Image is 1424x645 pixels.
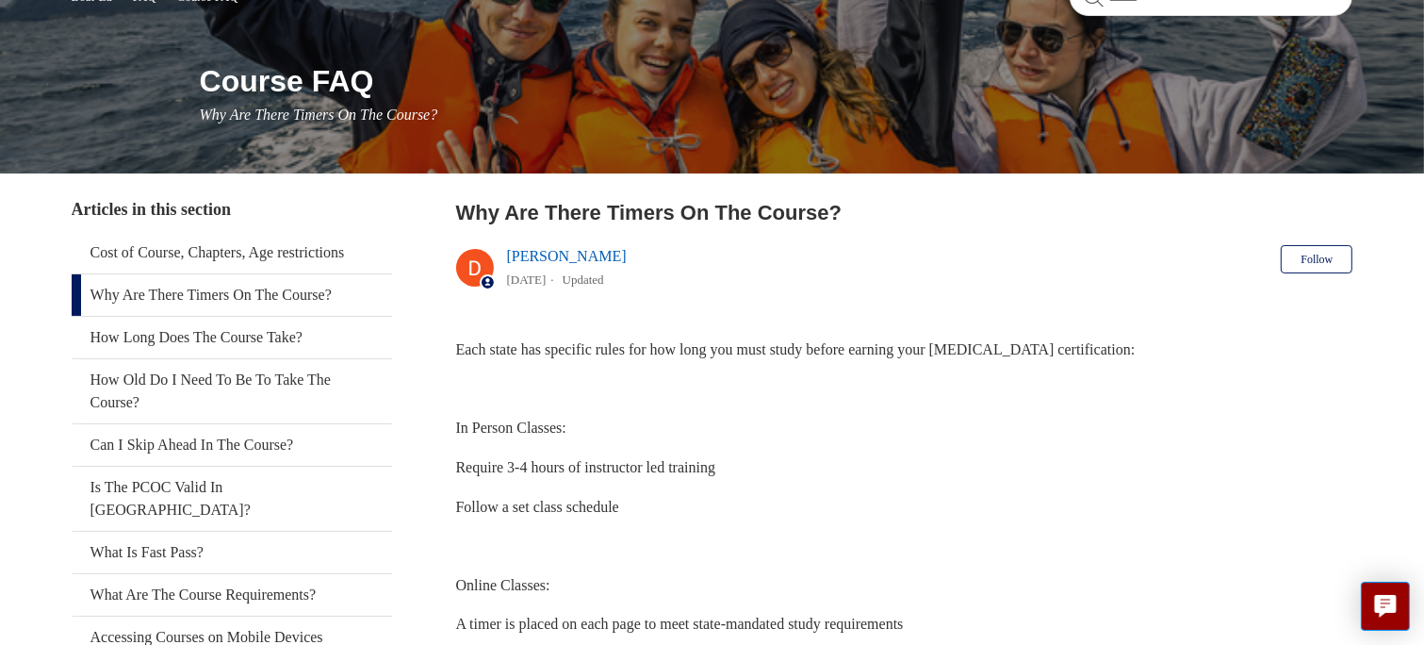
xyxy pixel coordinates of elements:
[1281,245,1352,273] button: Follow Article
[200,58,1353,104] h1: Course FAQ
[72,317,392,358] a: How Long Does The Course Take?
[507,248,627,264] a: [PERSON_NAME]
[456,420,566,436] span: In Person Classes:
[456,197,1353,228] h2: Why Are There Timers On The Course?
[72,359,392,423] a: How Old Do I Need To Be To Take The Course?
[456,616,904,632] span: A timer is placed on each page to meet state-mandated study requirements
[563,273,604,287] li: Updated
[72,467,392,531] a: Is The PCOC Valid In [GEOGRAPHIC_DATA]?
[72,274,392,316] a: Why Are There Timers On The Course?
[507,273,547,287] time: 04/08/2025, 09:58
[72,232,392,273] a: Cost of Course, Chapters, Age restrictions
[72,532,392,573] a: What Is Fast Pass?
[456,341,1136,357] span: Each state has specific rules for how long you must study before earning your [MEDICAL_DATA] cert...
[456,577,550,593] span: Online Classes:
[72,200,231,219] span: Articles in this section
[456,499,619,515] span: Follow a set class schedule
[72,574,392,616] a: What Are The Course Requirements?
[72,424,392,466] a: Can I Skip Ahead In The Course?
[456,459,716,475] span: Require 3-4 hours of instructor led training
[200,107,438,123] span: Why Are There Timers On The Course?
[1361,582,1410,631] button: Live chat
